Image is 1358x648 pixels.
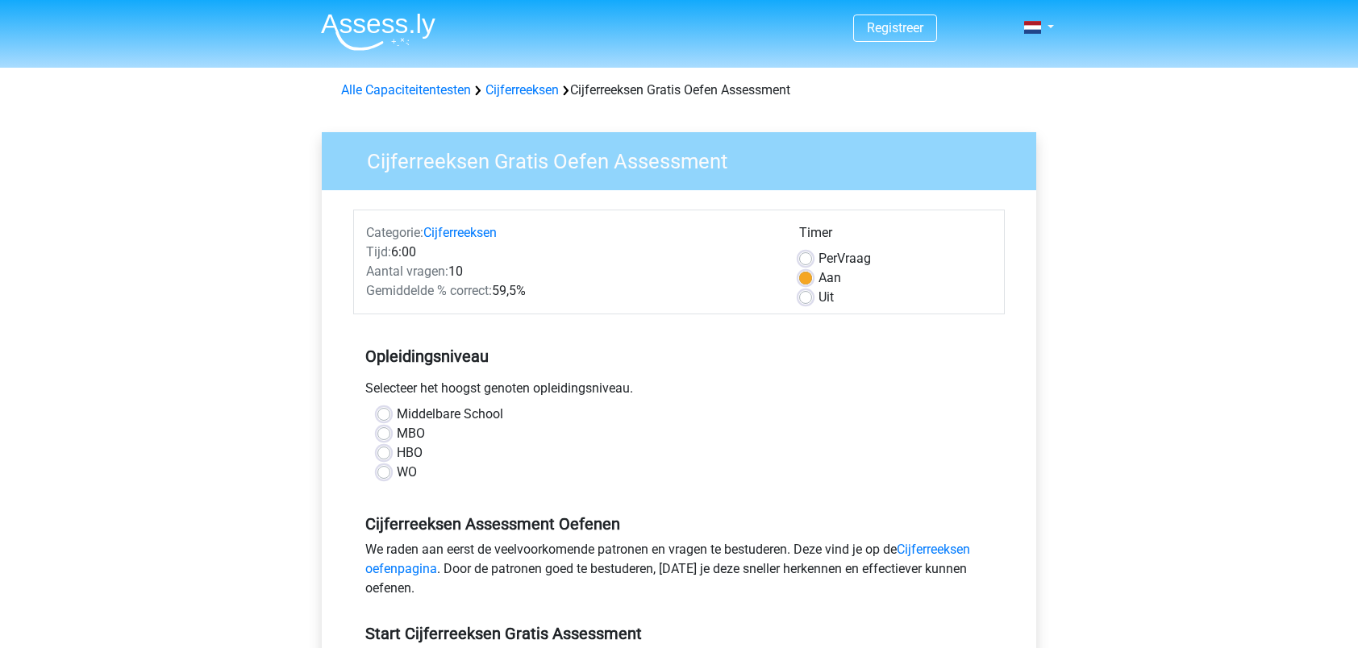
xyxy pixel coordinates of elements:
img: Assessly [321,13,435,51]
label: MBO [397,424,425,443]
h5: Start Cijferreeksen Gratis Assessment [365,624,993,643]
label: Vraag [819,249,871,268]
h3: Cijferreeksen Gratis Oefen Assessment [348,143,1024,174]
div: We raden aan eerst de veelvoorkomende patronen en vragen te bestuderen. Deze vind je op de . Door... [353,540,1005,604]
label: Uit [819,288,834,307]
span: Categorie: [366,225,423,240]
a: Registreer [867,20,923,35]
span: Aantal vragen: [366,264,448,279]
h5: Opleidingsniveau [365,340,993,372]
a: Alle Capaciteitentesten [341,82,471,98]
a: Cijferreeksen [423,225,497,240]
div: Cijferreeksen Gratis Oefen Assessment [335,81,1023,100]
label: Middelbare School [397,405,503,424]
div: Selecteer het hoogst genoten opleidingsniveau. [353,379,1005,405]
label: Aan [819,268,841,288]
h5: Cijferreeksen Assessment Oefenen [365,514,993,534]
div: 59,5% [354,281,787,301]
span: Tijd: [366,244,391,260]
div: 6:00 [354,243,787,262]
span: Per [819,251,837,266]
div: 10 [354,262,787,281]
label: WO [397,463,417,482]
a: Cijferreeksen [485,82,559,98]
label: HBO [397,443,423,463]
span: Gemiddelde % correct: [366,283,492,298]
div: Timer [799,223,992,249]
